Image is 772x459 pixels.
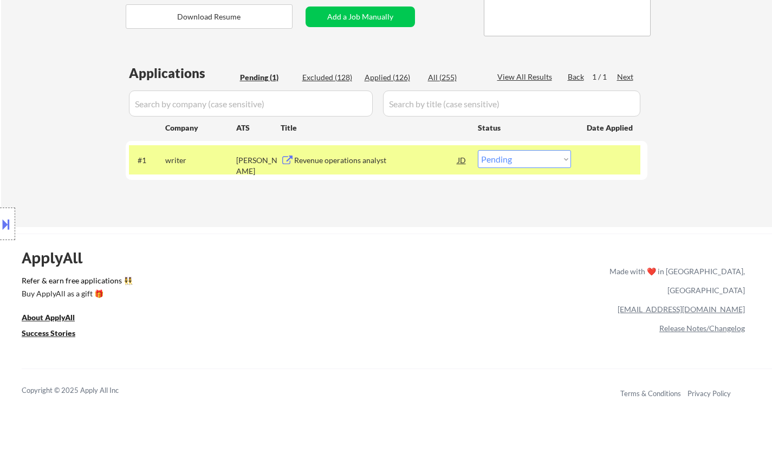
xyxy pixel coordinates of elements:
[129,90,373,117] input: Search by company (case sensitive)
[281,122,468,133] div: Title
[605,262,745,300] div: Made with ❤️ in [GEOGRAPHIC_DATA], [GEOGRAPHIC_DATA]
[497,72,555,82] div: View All Results
[687,389,731,398] a: Privacy Policy
[165,122,236,133] div: Company
[22,385,146,396] div: Copyright © 2025 Apply All Inc
[617,72,634,82] div: Next
[306,7,415,27] button: Add a Job Manually
[620,389,681,398] a: Terms & Conditions
[587,122,634,133] div: Date Applied
[236,122,281,133] div: ATS
[365,72,419,83] div: Applied (126)
[22,277,383,288] a: Refer & earn free applications 👯‍♀️
[302,72,356,83] div: Excluded (128)
[457,150,468,170] div: JD
[240,72,294,83] div: Pending (1)
[478,118,571,137] div: Status
[294,155,458,166] div: Revenue operations analyst
[592,72,617,82] div: 1 / 1
[428,72,482,83] div: All (255)
[618,305,745,314] a: [EMAIL_ADDRESS][DOMAIN_NAME]
[126,4,293,29] button: Download Resume
[383,90,640,117] input: Search by title (case sensitive)
[236,155,281,176] div: [PERSON_NAME]
[659,324,745,333] a: Release Notes/Changelog
[165,155,236,166] div: writer
[568,72,585,82] div: Back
